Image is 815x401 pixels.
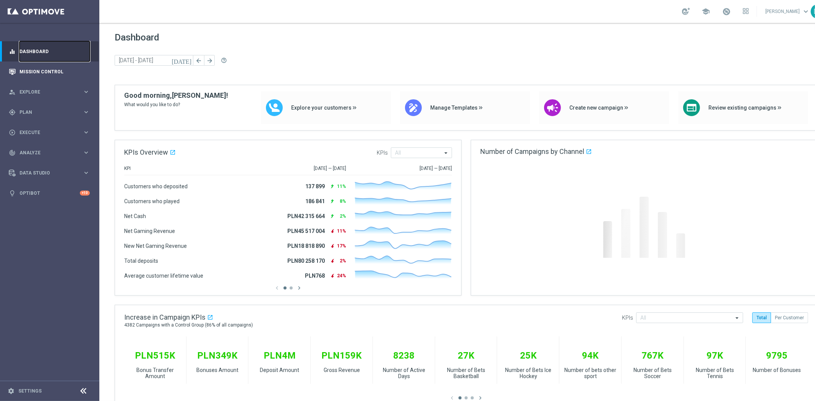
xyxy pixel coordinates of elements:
button: equalizer Dashboard [8,49,90,55]
button: gps_fixed Plan keyboard_arrow_right [8,109,90,115]
div: +10 [80,191,90,196]
span: Analyze [19,150,83,155]
span: Plan [19,110,83,115]
i: track_changes [9,149,16,156]
button: Mission Control [8,69,90,75]
div: Dashboard [9,41,90,61]
i: play_circle_outline [9,129,16,136]
button: track_changes Analyze keyboard_arrow_right [8,150,90,156]
div: Plan [9,109,83,116]
button: person_search Explore keyboard_arrow_right [8,89,90,95]
span: Data Studio [19,171,83,175]
button: lightbulb Optibot +10 [8,190,90,196]
span: Explore [19,90,83,94]
div: Data Studio [9,170,83,176]
i: person_search [9,89,16,95]
span: keyboard_arrow_down [802,7,810,16]
i: keyboard_arrow_right [83,149,90,156]
span: school [702,7,710,16]
div: Execute [9,129,83,136]
div: Optibot [9,183,90,203]
a: Optibot [19,183,80,203]
div: Analyze [9,149,83,156]
i: keyboard_arrow_right [83,169,90,176]
a: [PERSON_NAME]keyboard_arrow_down [765,6,811,17]
i: gps_fixed [9,109,16,116]
a: Settings [18,389,42,393]
div: Explore [9,89,83,95]
i: lightbulb [9,190,16,197]
a: Dashboard [19,41,90,61]
div: Mission Control [9,61,90,82]
i: settings [8,388,15,395]
a: Mission Control [19,61,90,82]
button: Data Studio keyboard_arrow_right [8,170,90,176]
i: equalizer [9,48,16,55]
i: keyboard_arrow_right [83,88,90,95]
button: play_circle_outline Execute keyboard_arrow_right [8,129,90,136]
i: keyboard_arrow_right [83,108,90,116]
i: keyboard_arrow_right [83,129,90,136]
span: Execute [19,130,83,135]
